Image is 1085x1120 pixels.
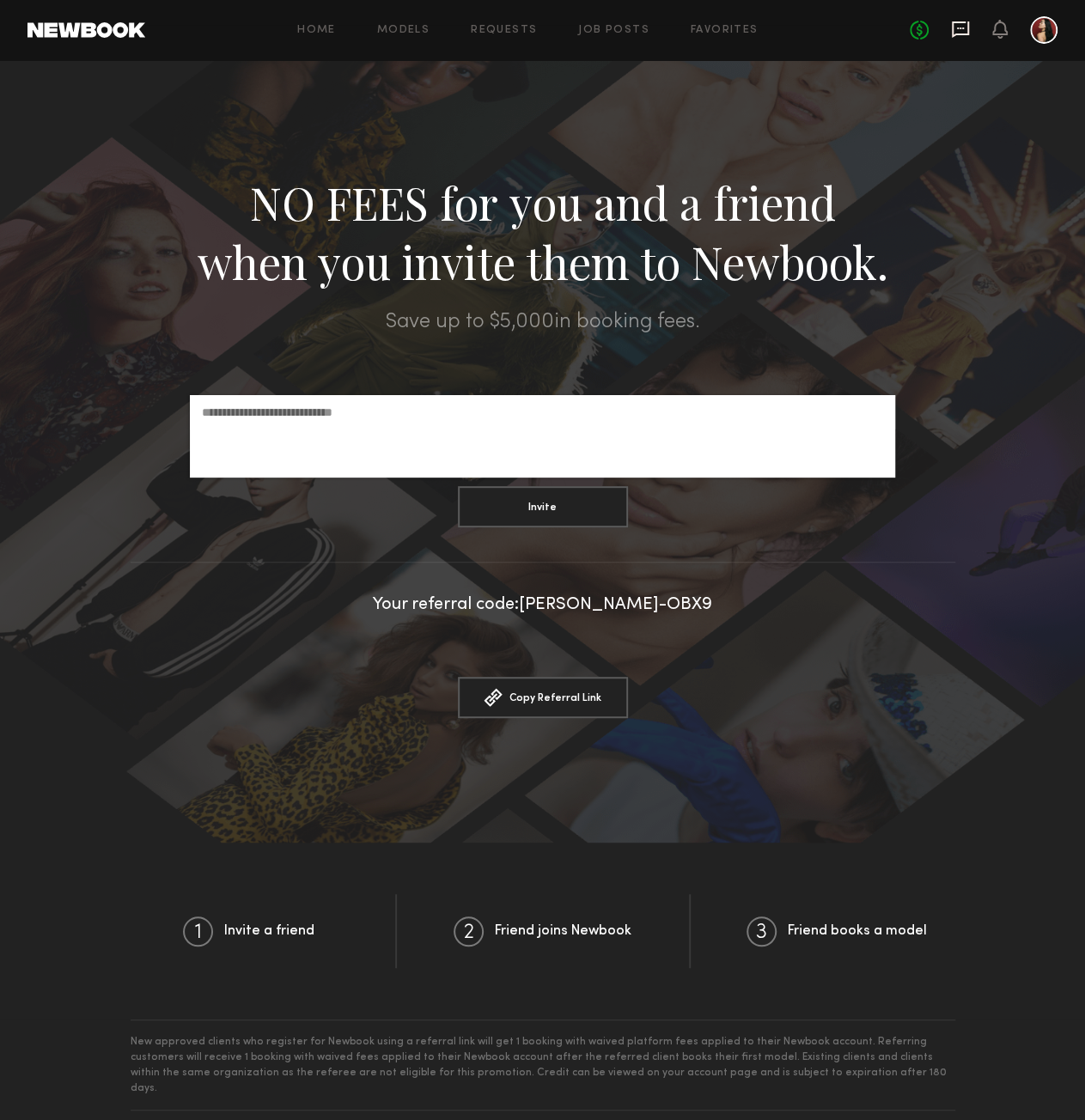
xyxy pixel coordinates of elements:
[471,25,537,36] a: Requests
[397,894,691,968] div: Friend joins Newbook
[103,894,397,968] div: Invite a friend
[578,25,649,36] a: Job Posts
[458,677,628,718] button: Copy Referral Link
[691,25,759,36] a: Favorites
[131,1020,955,1110] section: New approved clients who register for Newbook using a referral link will get 1 booking with waive...
[691,894,983,968] div: Friend books a model
[458,486,628,527] button: Invite
[377,25,430,36] a: Models
[297,25,336,36] a: Home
